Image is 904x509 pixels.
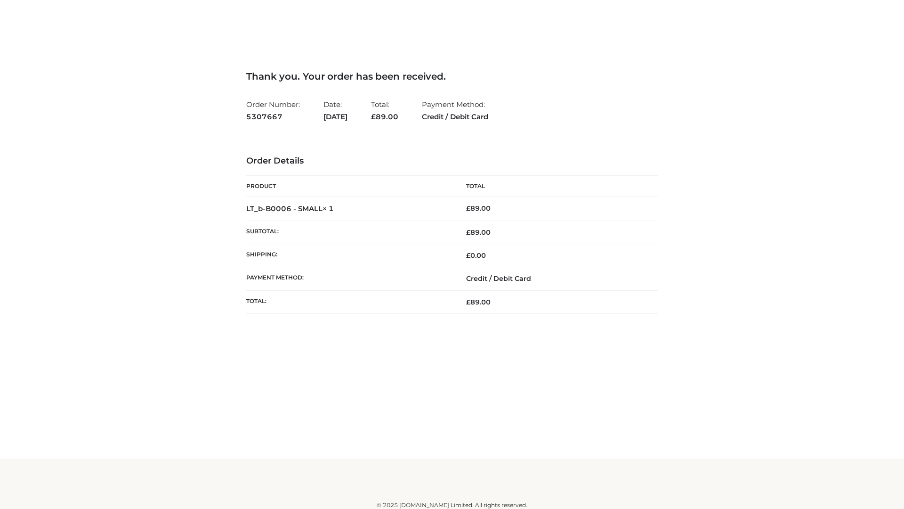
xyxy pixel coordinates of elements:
th: Total [452,176,658,197]
th: Shipping: [246,244,452,267]
h3: Order Details [246,156,658,166]
span: £ [466,204,470,213]
li: Order Number: [246,96,300,125]
th: Product [246,176,452,197]
bdi: 89.00 [466,204,491,213]
span: £ [466,228,470,237]
td: Credit / Debit Card [452,267,658,290]
span: £ [466,251,470,260]
strong: Credit / Debit Card [422,111,488,123]
th: Subtotal: [246,221,452,244]
h3: Thank you. Your order has been received. [246,71,658,82]
strong: 5307667 [246,111,300,123]
th: Payment method: [246,267,452,290]
li: Date: [323,96,347,125]
strong: × 1 [323,204,334,213]
span: £ [371,112,376,121]
span: 89.00 [466,228,491,237]
span: £ [466,298,470,306]
span: 89.00 [371,112,398,121]
span: 89.00 [466,298,491,306]
strong: [DATE] [323,111,347,123]
strong: LT_b-B0006 - SMALL [246,204,334,213]
li: Total: [371,96,398,125]
th: Total: [246,290,452,313]
li: Payment Method: [422,96,488,125]
bdi: 0.00 [466,251,486,260]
